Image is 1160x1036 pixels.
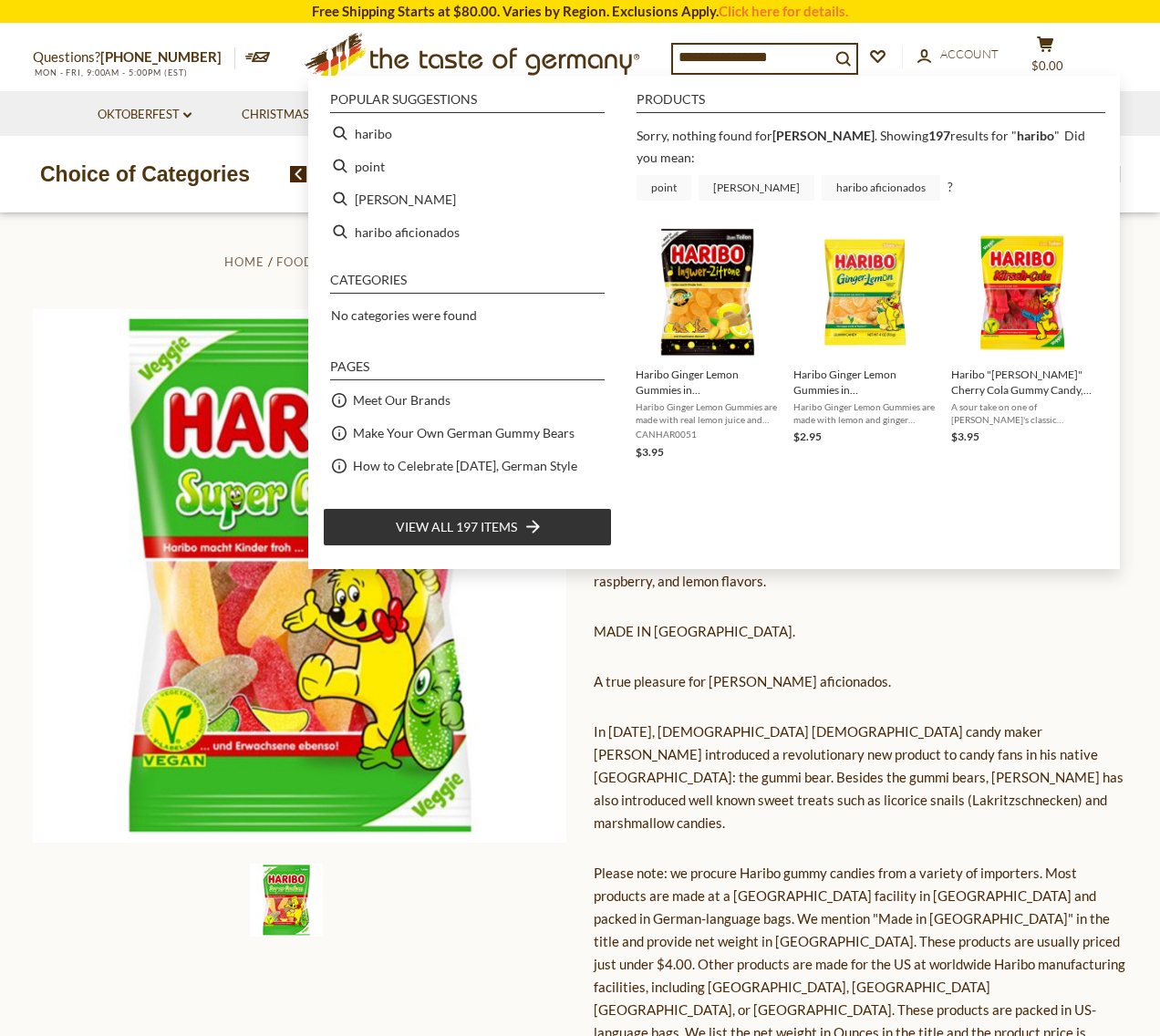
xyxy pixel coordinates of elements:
a: haribo aficionados [822,175,940,201]
li: How to Celebrate [DATE], German Style [323,450,612,482]
a: point [637,175,691,201]
span: No categories were found [331,307,477,323]
span: Haribo Ginger Lemon Gummies in [GEOGRAPHIC_DATA], 4 oz. [793,367,937,398]
a: Account [917,45,999,65]
span: View all 197 items [396,517,517,537]
a: [PHONE_NUMBER] [100,48,222,65]
span: A sour take on one of [PERSON_NAME]'s classic creations, these delicious sour gummy candies are s... [951,400,1094,426]
p: MADE IN [GEOGRAPHIC_DATA]. [594,620,1127,643]
a: Click here for details. [719,3,848,19]
a: Haribo Ginger Lemon Gummies in BagHaribo Ginger Lemon Gummies in [GEOGRAPHIC_DATA], 4 oz.Haribo G... [793,226,937,461]
span: Showing results for " " [880,128,1060,143]
a: Home [224,254,264,269]
a: Haribo Ginger Lemon Gummies in [GEOGRAPHIC_DATA], 160g - Made in [GEOGRAPHIC_DATA]Haribo Ginger L... [636,226,779,461]
a: [PERSON_NAME] [699,175,814,201]
span: Haribo "[PERSON_NAME]" Cherry Cola Gummy Candy, 175g - Made in [GEOGRAPHIC_DATA] oz [951,367,1094,398]
li: Make Your Own German Gummy Bears [323,417,612,450]
span: $0.00 [1031,58,1063,73]
img: previous arrow [290,166,307,182]
li: haribo aficionados [323,215,612,248]
a: Haribo "[PERSON_NAME]" Cherry Cola Gummy Candy, 175g - Made in [GEOGRAPHIC_DATA] ozA sour take on... [951,226,1094,461]
li: Popular suggestions [330,93,605,113]
span: Haribo Ginger Lemon Gummies are made with real lemon juice and real ginger concentrate for a deli... [636,400,779,426]
img: Haribo "Super Gurken" Vegan Gummy Candy Pickles, 7 oz [33,309,566,843]
li: haribo [323,117,612,150]
li: Haribo Ginger Lemon Gummies in Bag, 4 oz. [786,219,944,469]
img: Haribo Ginger Lemon Gummies in Bag [799,226,931,358]
a: Meet Our Brands [353,389,451,410]
a: haribo [1017,128,1054,143]
li: Haribo Ginger Lemon Gummies in Bag, 160g - Made in Germany [628,219,786,469]
li: haribo ginger [323,182,612,215]
span: CANHAR0051 [636,428,779,440]
p: A true pleasure for [PERSON_NAME] aficionados. [594,670,1127,693]
img: Haribo "Super Gurken" Vegan Gummy Candy Pickles, 7 oz [250,864,323,937]
a: Christmas - PRE-ORDER [242,105,398,125]
span: $2.95 [793,430,822,443]
div: Instant Search Results [308,76,1120,568]
a: Make Your Own German Gummy Bears [353,422,575,443]
li: Meet Our Brands [323,384,612,417]
li: Products [637,93,1105,113]
b: [PERSON_NAME] [772,128,875,143]
span: Haribo Ginger Lemon Gummies in [GEOGRAPHIC_DATA], 160g - Made in [GEOGRAPHIC_DATA] [636,367,779,398]
a: Oktoberfest [98,105,192,125]
p: In [DATE], [DEMOGRAPHIC_DATA] [DEMOGRAPHIC_DATA] candy maker [PERSON_NAME] introduced a revolutio... [594,720,1127,834]
span: Haribo Ginger Lemon Gummies are made with lemon and ginger concentrate for a delicious fruity tas... [793,400,937,426]
li: point [323,150,612,182]
a: Food By Category [276,254,408,269]
span: Sorry, nothing found for . [637,128,877,143]
li: Haribo "Kirsch" Cherry Cola Gummy Candy, 175g - Made in Germany oz [944,219,1102,469]
div: Did you mean: ? [637,128,1085,194]
li: Pages [330,360,605,380]
span: $3.95 [951,430,979,443]
span: MON - FRI, 9:00AM - 5:00PM (EST) [33,67,188,78]
li: Categories [330,274,605,294]
span: Account [940,47,999,61]
li: View all 197 items [323,508,612,546]
b: 197 [928,128,950,143]
a: How to Celebrate [DATE], German Style [353,455,577,476]
p: Questions? [33,46,235,69]
button: $0.00 [1018,36,1072,81]
span: $3.95 [636,445,664,459]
